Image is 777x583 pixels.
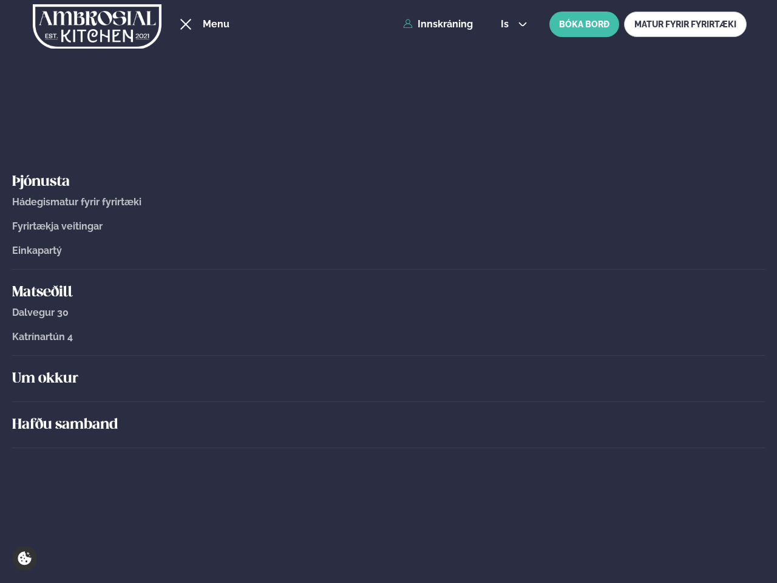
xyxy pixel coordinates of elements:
span: Dalvegur 30 [12,307,69,318]
span: Katrínartún 4 [12,331,73,343]
span: is [501,19,512,29]
a: Hafðu samband [12,415,765,435]
a: Einkapartý [12,245,765,256]
button: is [491,19,537,29]
a: Cookie settings [12,546,37,571]
a: Um okkur [12,369,765,389]
a: Þjónusta [12,172,765,192]
span: Hádegismatur fyrir fyrirtæki [12,196,141,208]
img: logo [33,2,161,52]
a: Hádegismatur fyrir fyrirtæki [12,197,765,208]
button: hamburger [178,17,193,32]
button: BÓKA BORÐ [549,12,619,37]
span: Einkapartý [12,245,62,256]
a: MATUR FYRIR FYRIRTÆKI [624,12,747,37]
a: Dalvegur 30 [12,307,765,318]
a: Katrínartún 4 [12,332,765,343]
a: Fyrirtækja veitingar [12,221,765,232]
span: Fyrirtækja veitingar [12,220,103,232]
a: Innskráning [403,19,473,30]
a: Matseðill [12,283,765,302]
